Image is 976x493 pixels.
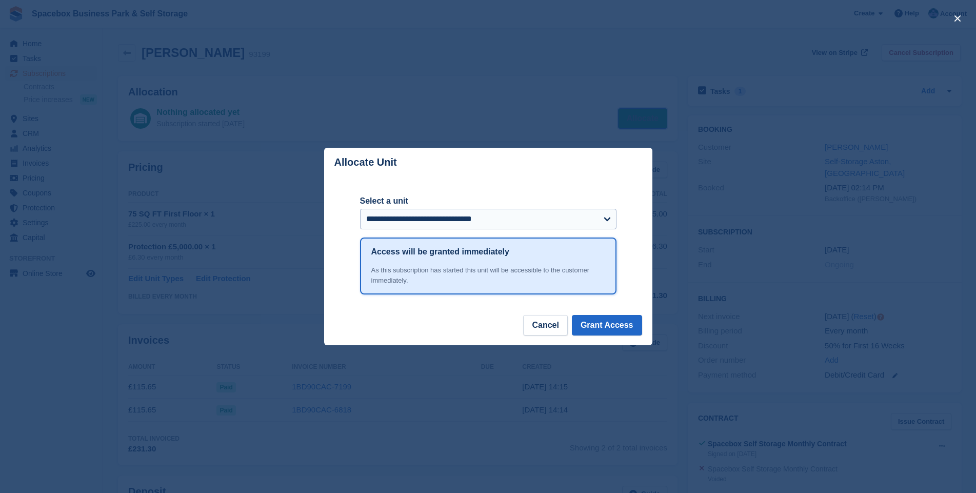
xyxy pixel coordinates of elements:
label: Select a unit [360,195,616,207]
button: close [949,10,966,27]
p: Allocate Unit [334,156,397,168]
div: As this subscription has started this unit will be accessible to the customer immediately. [371,265,605,285]
h1: Access will be granted immediately [371,246,509,258]
button: Grant Access [572,315,642,336]
button: Cancel [523,315,567,336]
